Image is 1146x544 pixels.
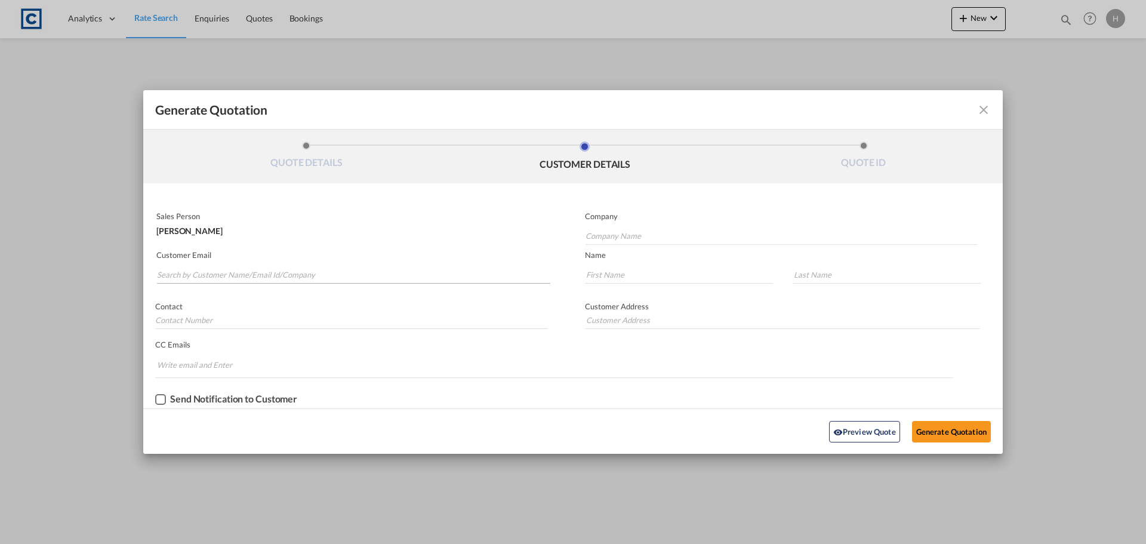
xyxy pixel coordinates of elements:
[155,354,953,377] md-chips-wrap: Chips container. Enter the text area, then type text, and press enter to add a chip.
[912,421,991,442] button: Generate Quotation
[829,421,900,442] button: icon-eyePreview Quote
[586,227,977,245] input: Company Name
[157,355,247,374] input: Chips input.
[167,142,446,174] li: QUOTE DETAILS
[155,102,267,118] span: Generate Quotation
[833,428,843,437] md-icon: icon-eye
[793,266,981,284] input: Last Name
[976,103,991,117] md-icon: icon-close fg-AAA8AD cursor m-0
[585,302,649,311] span: Customer Address
[724,142,1003,174] li: QUOTE ID
[155,311,548,329] input: Contact Number
[446,142,725,174] li: CUSTOMER DETAILS
[585,211,977,221] p: Company
[155,340,953,349] p: CC Emails
[585,250,1003,260] p: Name
[170,394,297,404] div: Send Notification to Customer
[155,394,297,405] md-checkbox: Checkbox No Ink
[143,90,1003,454] md-dialog: Generate QuotationQUOTE ...
[156,211,548,221] p: Sales Person
[156,250,550,260] p: Customer Email
[157,266,550,284] input: Search by Customer Name/Email Id/Company
[156,221,548,235] div: [PERSON_NAME]
[585,266,773,284] input: First Name
[155,302,548,311] p: Contact
[585,311,980,329] input: Customer Address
